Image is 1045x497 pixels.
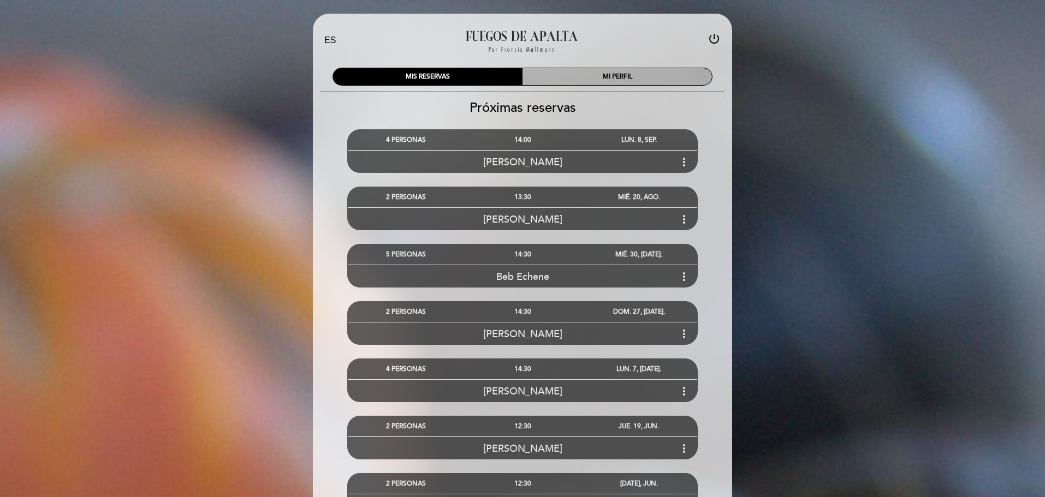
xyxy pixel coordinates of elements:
[464,302,580,322] div: 14:30
[708,32,721,45] i: power_settings_new
[581,302,697,322] div: DOM. 27, [DATE].
[678,155,691,169] i: more_vert
[483,385,562,397] span: [PERSON_NAME]
[581,359,697,379] div: LUN. 7, [DATE].
[348,474,464,494] div: 2 PERSONAS
[581,416,697,436] div: JUE. 19, JUN.
[464,187,580,207] div: 13:30
[312,100,733,116] h2: Próximas reservas
[464,130,580,150] div: 14:00
[348,302,464,322] div: 2 PERSONAS
[454,26,591,56] a: Fuegos de Apalta
[678,327,691,340] i: more_vert
[348,130,464,150] div: 4 PERSONAS
[464,244,580,265] div: 14:30
[496,271,549,283] span: Beb Echene
[333,68,522,85] div: MIS RESERVAS
[483,442,562,454] span: [PERSON_NAME]
[348,359,464,379] div: 4 PERSONAS
[581,130,697,150] div: LUN. 8, SEP.
[464,359,580,379] div: 14:30
[348,187,464,207] div: 2 PERSONAS
[678,213,691,226] i: more_vert
[483,213,562,225] span: [PERSON_NAME]
[678,442,691,455] i: more_vert
[464,474,580,494] div: 12:30
[348,244,464,265] div: 5 PERSONAS
[678,270,691,283] i: more_vert
[581,187,697,207] div: MIÉ. 20, AGO.
[483,156,562,168] span: [PERSON_NAME]
[708,32,721,49] button: power_settings_new
[348,416,464,436] div: 2 PERSONAS
[581,244,697,265] div: MIÉ. 30, [DATE].
[483,328,562,340] span: [PERSON_NAME]
[464,416,580,436] div: 12:30
[678,385,691,398] i: more_vert
[581,474,697,494] div: [DATE], JUN.
[522,68,712,85] div: MI PERFIL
